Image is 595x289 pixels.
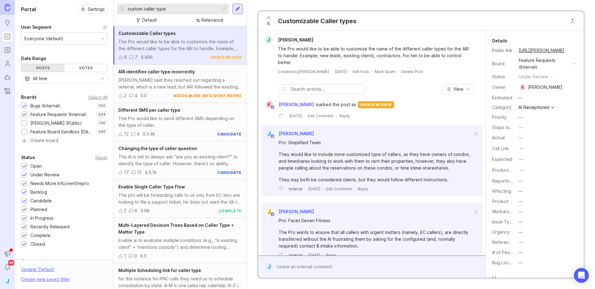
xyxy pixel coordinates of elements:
[492,178,525,183] label: Reporting Team
[517,238,525,246] button: Reference(s)
[305,186,306,192] div: ·
[517,208,525,216] button: Workaround
[353,69,369,74] div: Edit Post
[518,114,523,121] div: —
[278,17,356,25] div: Customizable Caller types
[453,86,463,92] span: View
[124,252,126,259] div: 1
[30,189,47,196] div: Backlog
[113,218,247,263] a: Multi-Layered Decision Trees Based on Caller Type + Matter TypeEnable ai to evaluate multiple con...
[442,84,475,94] button: View
[492,114,507,120] label: Priority
[262,101,316,109] a: K[PERSON_NAME]
[21,154,35,161] div: Status
[118,77,242,90] div: [PERSON_NAME] said they reached out regarding a referral, which is a new lead, but AIR followed t...
[528,84,562,91] div: [PERSON_NAME]
[518,259,523,266] div: —
[371,69,372,74] div: ·
[492,219,515,224] label: Issue Type
[285,113,286,119] div: ·
[267,20,270,27] span: 6
[326,186,352,192] div: Edit Comment
[137,169,142,176] div: 12
[30,128,93,135] div: Feature Board Sandbox [DATE]
[326,252,337,258] div: Reply
[398,69,399,74] div: ·
[492,188,511,194] label: Affecting
[21,93,37,101] div: Boards
[33,75,47,82] div: All time
[2,248,13,259] button: Announcements
[88,6,105,12] span: Settings
[8,260,14,265] span: 99
[144,54,153,61] div: 466
[289,252,302,258] div: Internal
[278,69,329,74] div: Created by [PERSON_NAME]
[64,64,108,72] div: Votes
[308,186,320,192] span: [DATE]
[492,209,517,214] label: Workaround
[304,113,305,119] div: ·
[566,15,579,27] button: Close button
[97,76,107,81] svg: toggle icon
[265,130,273,138] div: J
[518,249,523,256] div: —
[118,192,242,205] div: The pro will be forwarding calls to us only from EC who are looking to file a support ticket, he ...
[118,268,201,273] span: Multiple Scheduling link for caller type
[21,138,108,144] a: Create board
[316,101,356,108] span: marked this post as
[517,46,566,54] a: [URL][PERSON_NAME]
[118,69,195,74] span: AIR identifies caller type incorrectly
[323,252,324,258] div: ·
[24,35,64,42] div: Everyone (default)
[519,124,523,131] div: —
[113,180,247,218] a: Enable Single Caller Type FlowThe pro will be forwarding calls to us only from EC who are looking...
[518,178,523,184] div: —
[574,268,589,283] div: Open Intercom Messenger
[113,141,247,180] a: Changing the type of caller questionThe AI is set to always ask "are you an existing client?" to ...
[2,58,13,69] a: Users
[518,188,523,195] div: —
[210,55,242,60] div: under review
[270,134,275,139] img: member badge
[262,130,314,138] a: J[PERSON_NAME]
[519,145,524,152] div: —
[118,237,242,251] div: Enable ai to evaluate multiple conditions (e.g., “is existing client” + “mentions custody”) and d...
[492,47,514,54] div: Public link
[518,218,523,225] div: —
[492,96,512,100] div: Estimated
[519,156,523,163] div: —
[78,5,108,14] button: Settings
[98,112,106,117] p: 934
[2,17,13,28] a: Ideas
[98,103,106,108] p: 350
[30,223,69,230] div: Recently Released
[2,31,13,42] a: Portal
[30,171,59,178] div: Under Review
[144,252,147,259] div: 0
[519,73,548,80] div: under review
[492,37,507,45] div: Details
[492,229,510,235] label: Urgency
[2,72,13,83] a: Autopilot
[278,37,313,42] span: [PERSON_NAME]
[21,24,51,31] div: User Segment
[95,156,108,159] div: Reset
[5,4,10,11] img: Canny Home
[124,131,129,137] div: 12
[265,36,273,44] div: J
[349,69,350,74] div: ·
[118,31,176,36] span: Customizable Caller types
[201,17,223,24] div: Relevance
[21,266,55,276] div: Update ' Default '
[21,64,64,72] div: Posts
[99,121,106,126] p: 100
[2,85,13,97] a: Changelog
[270,212,275,217] img: member badge
[21,6,36,13] h1: Portal
[118,38,242,52] div: The Pro would like to be able to customize the name of the different caller types for the AIR to ...
[289,186,302,192] div: Internal
[124,54,127,61] div: 6
[492,146,509,151] label: Call Link
[519,57,570,71] div: Feature Requests (Internal)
